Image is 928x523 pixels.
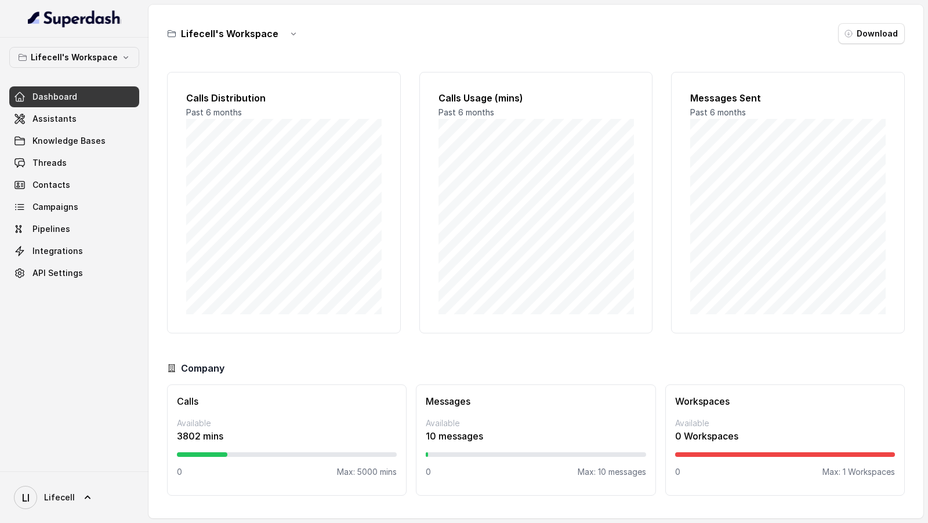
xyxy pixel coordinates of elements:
p: Lifecell's Workspace [31,50,118,64]
h2: Calls Usage (mins) [438,91,634,105]
span: Dashboard [32,91,77,103]
span: Pipelines [32,223,70,235]
p: 0 [426,466,431,478]
a: Assistants [9,108,139,129]
p: Available [675,417,895,429]
h3: Lifecell's Workspace [181,27,278,41]
p: 0 [675,466,680,478]
span: Threads [32,157,67,169]
p: 0 Workspaces [675,429,895,443]
h2: Calls Distribution [186,91,382,105]
p: Available [426,417,646,429]
a: Knowledge Bases [9,130,139,151]
text: LI [22,492,30,504]
button: Lifecell's Workspace [9,47,139,68]
h3: Calls [177,394,397,408]
p: 10 messages [426,429,646,443]
span: Past 6 months [690,107,746,117]
img: light.svg [28,9,121,28]
p: 0 [177,466,182,478]
a: Dashboard [9,86,139,107]
span: Assistants [32,113,77,125]
button: Download [838,23,905,44]
h3: Workspaces [675,394,895,408]
h2: Messages Sent [690,91,886,105]
a: API Settings [9,263,139,284]
a: Campaigns [9,197,139,217]
h3: Company [181,361,224,375]
p: Max: 10 messages [578,466,646,478]
a: Contacts [9,175,139,195]
p: Available [177,417,397,429]
span: Past 6 months [186,107,242,117]
span: Lifecell [44,492,75,503]
h3: Messages [426,394,646,408]
span: Past 6 months [438,107,494,117]
a: Threads [9,152,139,173]
a: Pipelines [9,219,139,239]
span: Contacts [32,179,70,191]
span: Knowledge Bases [32,135,106,147]
p: Max: 5000 mins [337,466,397,478]
p: Max: 1 Workspaces [822,466,895,478]
span: Campaigns [32,201,78,213]
p: 3802 mins [177,429,397,443]
a: Lifecell [9,481,139,514]
a: Integrations [9,241,139,261]
span: API Settings [32,267,83,279]
span: Integrations [32,245,83,257]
